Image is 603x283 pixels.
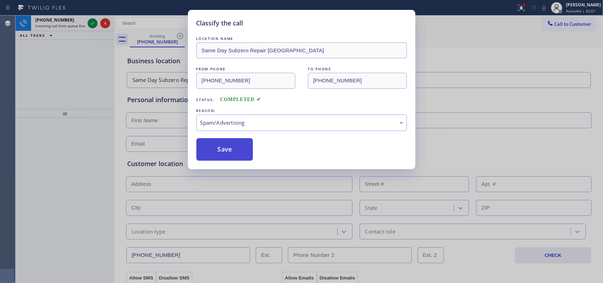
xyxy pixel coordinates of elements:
[200,119,403,127] div: Spam/Advertising
[196,138,253,161] button: Save
[196,97,215,102] span: Status:
[196,73,295,89] input: From phone
[308,73,407,89] input: To phone
[196,65,295,73] div: FROM PHONE
[196,18,243,28] h5: Classify the call
[308,65,407,73] div: TO PHONE
[196,35,407,42] div: LOCATION NAME
[196,107,407,114] div: REASON:
[220,97,261,102] span: COMPLETED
